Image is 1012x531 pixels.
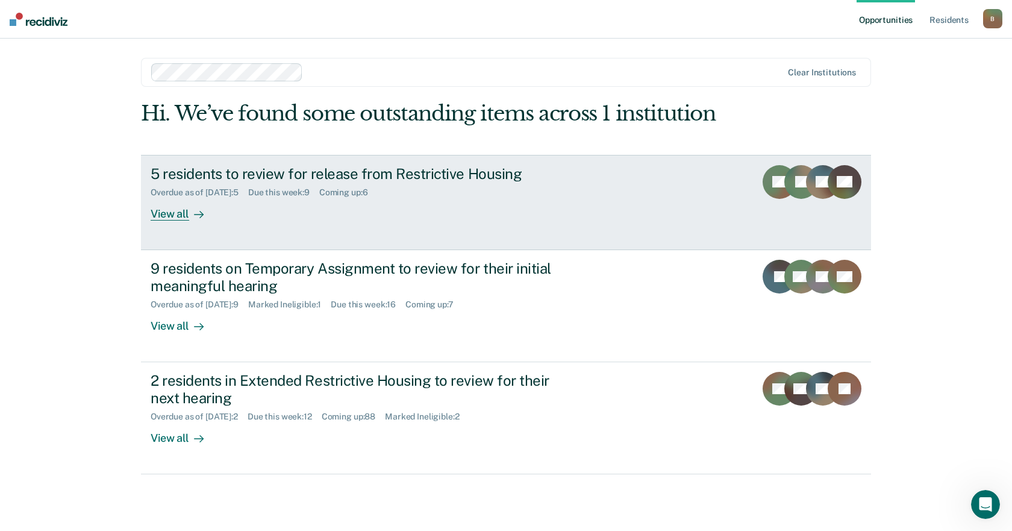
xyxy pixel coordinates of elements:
[141,155,871,250] a: 5 residents to review for release from Restrictive HousingOverdue as of [DATE]:5Due this week:9Co...
[151,187,248,198] div: Overdue as of [DATE] : 5
[141,362,871,474] a: 2 residents in Extended Restrictive Housing to review for their next hearingOverdue as of [DATE]:...
[151,309,218,333] div: View all
[248,187,319,198] div: Due this week : 9
[151,421,218,445] div: View all
[405,300,463,310] div: Coming up : 7
[151,165,573,183] div: 5 residents to review for release from Restrictive Housing
[248,300,331,310] div: Marked Ineligible : 1
[248,412,322,422] div: Due this week : 12
[151,412,248,422] div: Overdue as of [DATE] : 2
[319,187,378,198] div: Coming up : 6
[322,412,385,422] div: Coming up : 88
[151,372,573,407] div: 2 residents in Extended Restrictive Housing to review for their next hearing
[385,412,469,422] div: Marked Ineligible : 2
[983,9,1002,28] button: B
[141,101,725,126] div: Hi. We’ve found some outstanding items across 1 institution
[10,13,67,26] img: Recidiviz
[971,490,1000,519] iframe: Intercom live chat
[331,300,405,310] div: Due this week : 16
[141,250,871,362] a: 9 residents on Temporary Assignment to review for their initial meaningful hearingOverdue as of [...
[788,68,856,78] div: Clear institutions
[151,300,248,310] div: Overdue as of [DATE] : 9
[151,260,573,295] div: 9 residents on Temporary Assignment to review for their initial meaningful hearing
[151,197,218,221] div: View all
